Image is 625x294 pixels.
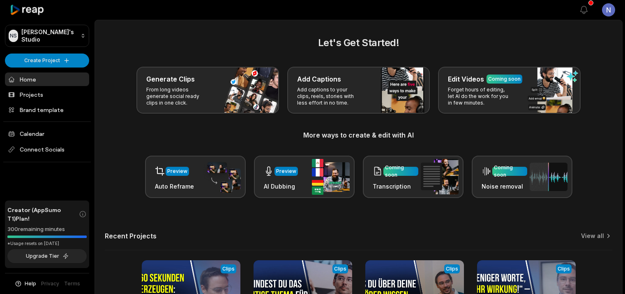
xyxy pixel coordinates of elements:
h3: Auto Reframe [155,182,194,191]
div: 300 remaining minutes [7,225,87,233]
p: Forget hours of editing, let AI do the work for you in few minutes. [448,86,512,106]
a: Terms [64,280,80,287]
p: Add captions to your clips, reels, stories with less effort in no time. [297,86,361,106]
a: Projects [5,88,89,101]
span: Help [25,280,36,287]
img: ai_dubbing.png [312,159,350,195]
img: noise_removal.png [530,163,567,191]
div: Preview [167,168,187,175]
h3: More ways to create & edit with AI [105,130,612,140]
div: Coming soon [494,164,526,179]
div: *Usage resets on [DATE] [7,240,87,247]
span: Connect Socials [5,142,89,157]
a: Brand template [5,103,89,117]
div: NS [9,30,18,42]
img: transcription.png [421,159,459,194]
button: Upgrade Tier [7,249,87,263]
h3: Edit Videos [448,74,484,84]
p: [PERSON_NAME]'s Studio [21,28,77,43]
a: Home [5,72,89,86]
p: From long videos generate social ready clips in one click. [146,86,210,106]
div: Coming soon [385,164,417,179]
h2: Recent Projects [105,232,157,240]
button: Create Project [5,54,89,68]
h3: Noise removal [482,182,527,191]
div: Preview [276,168,296,175]
h3: AI Dubbing [264,182,298,191]
img: auto_reframe.png [203,161,241,193]
a: Privacy [41,280,59,287]
h3: Generate Clips [146,74,195,84]
h3: Transcription [373,182,418,191]
h2: Let's Get Started! [105,35,612,50]
button: Help [14,280,36,287]
span: Creator (AppSumo T1) Plan! [7,205,79,223]
div: Coming soon [488,75,521,83]
h3: Add Captions [297,74,341,84]
a: View all [581,232,604,240]
a: Calendar [5,127,89,140]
